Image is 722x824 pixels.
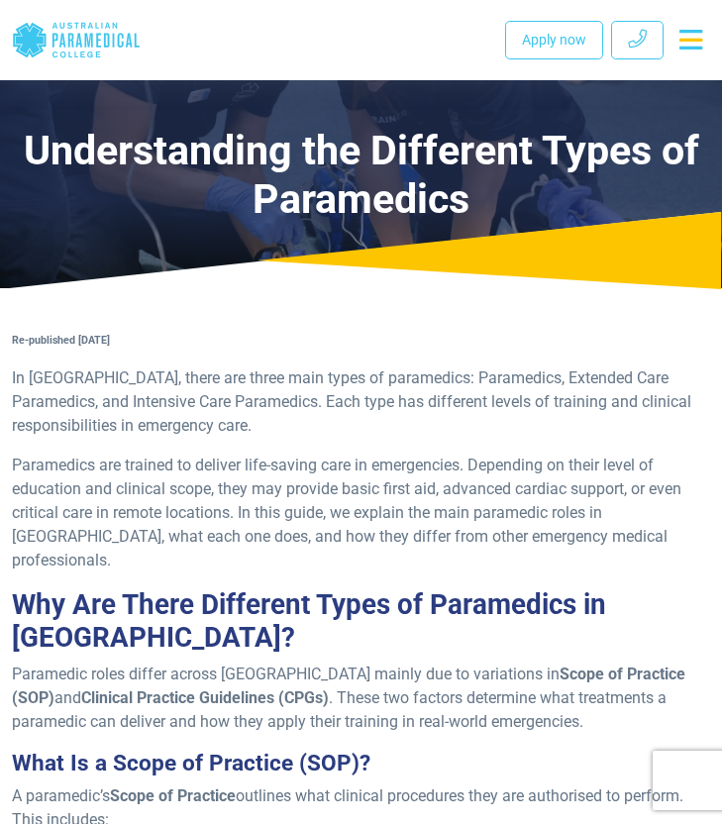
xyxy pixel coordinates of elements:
[12,588,710,655] h2: Why Are There Different Types of Paramedics in [GEOGRAPHIC_DATA]?
[110,786,236,805] strong: Scope of Practice
[12,366,710,438] p: In [GEOGRAPHIC_DATA], there are three main types of paramedics: Paramedics, Extended Care Paramed...
[12,750,710,776] h3: What Is a Scope of Practice (SOP)?
[12,127,710,225] h1: Understanding the Different Types of Paramedics
[505,21,603,59] a: Apply now
[671,22,710,57] button: Toggle navigation
[81,688,329,707] strong: Clinical Practice Guidelines (CPGs)
[12,8,141,72] a: Australian Paramedical College
[12,663,710,734] p: Paramedic roles differ across [GEOGRAPHIC_DATA] mainly due to variations in and . These two facto...
[12,665,685,707] strong: Scope of Practice (SOP)
[12,454,710,572] p: Paramedics are trained to deliver life-saving care in emergencies. Depending on their level of ed...
[12,334,110,347] strong: Re-published [DATE]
